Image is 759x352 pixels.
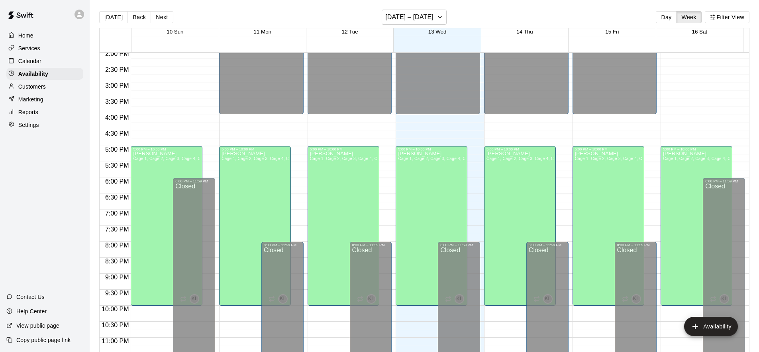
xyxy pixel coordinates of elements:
span: 10:30 PM [100,322,131,328]
p: View public page [16,322,59,330]
button: [DATE] – [DATE] [382,10,447,25]
a: Reports [6,106,83,118]
span: 7:30 PM [103,226,131,233]
span: 2:30 PM [103,66,131,73]
div: 5:00 PM – 10:00 PM [663,147,730,151]
a: Customers [6,81,83,93]
p: Help Center [16,307,47,315]
span: 3:00 PM [103,82,131,89]
p: Copy public page link [16,336,71,344]
div: 5:00 PM – 10:00 PM: Available [661,146,732,306]
p: Calendar [18,57,41,65]
div: 6:00 PM – 11:59 PM [175,179,213,183]
div: 5:00 PM – 10:00 PM [222,147,288,151]
span: 11:00 PM [100,338,131,344]
p: Availability [18,70,48,78]
span: 6:00 PM [103,178,131,185]
span: Cage 1, Cage 2, Cage 3, Cage 4, Cage 5, Cage 6, Pitching Mound 1, Fielding Area (50x28 feet) [398,156,579,161]
span: Cage 1, Cage 2, Cage 3, Cage 4, Cage 5, Cage 6, Pitching Mound 1, Fielding Area (50x28 feet) [133,156,314,161]
div: 5:00 PM – 10:00 PM: Available [396,146,467,306]
button: 11 Mon [254,29,271,35]
div: 5:00 PM – 10:00 PM: Available [484,146,556,306]
p: Reports [18,108,38,116]
a: Calendar [6,55,83,67]
div: 5:00 PM – 10:00 PM [398,147,465,151]
span: 7:00 PM [103,210,131,217]
p: Marketing [18,95,43,103]
div: 8:00 PM – 11:59 PM [617,243,655,247]
span: 4:00 PM [103,114,131,121]
h6: [DATE] – [DATE] [385,12,433,23]
div: 6:00 PM – 11:59 PM [705,179,743,183]
span: 5:30 PM [103,162,131,169]
button: Day [656,11,677,23]
button: Back [127,11,151,23]
span: 2:00 PM [103,50,131,57]
button: 10 Sun [167,29,183,35]
a: Services [6,42,83,54]
span: 4:30 PM [103,130,131,137]
p: Customers [18,83,46,91]
button: 14 Thu [516,29,533,35]
button: Next [151,11,173,23]
div: 5:00 PM – 10:00 PM [310,147,377,151]
span: 3:30 PM [103,98,131,105]
span: 9:30 PM [103,290,131,297]
p: Contact Us [16,293,45,301]
span: Cage 1, Cage 2, Cage 3, Cage 4, Cage 5, Cage 6, Pitching Mound 1, Fielding Area (50x28 feet) [575,156,756,161]
div: 8:00 PM – 11:59 PM [440,243,478,247]
div: 5:00 PM – 10:00 PM: Available [308,146,379,306]
button: add [684,317,738,336]
button: Filter View [705,11,749,23]
button: [DATE] [99,11,128,23]
div: 5:00 PM – 10:00 PM [486,147,553,151]
a: Marketing [6,93,83,105]
button: 15 Fri [605,29,619,35]
div: 8:00 PM – 11:59 PM [529,243,566,247]
span: 8:00 PM [103,242,131,249]
p: Services [18,44,40,52]
a: Settings [6,119,83,131]
a: Home [6,30,83,42]
div: 5:00 PM – 10:00 PM: Available [219,146,291,306]
button: Week [677,11,702,23]
button: 12 Tue [342,29,358,35]
div: 5:00 PM – 10:00 PM: Available [131,146,202,306]
p: Settings [18,121,39,129]
div: 5:00 PM – 10:00 PM: Available [573,146,644,306]
span: 5:00 PM [103,146,131,153]
p: Home [18,32,33,40]
div: 8:00 PM – 11:59 PM [352,243,390,247]
button: 16 Sat [692,29,708,35]
div: 5:00 PM – 10:00 PM [575,147,642,151]
span: Cage 1, Cage 2, Cage 3, Cage 4, Cage 5, Cage 6, Pitching Mound 1, Fielding Area (50x28 feet) [486,156,668,161]
a: Availability [6,68,83,80]
span: Cage 1, Cage 2, Cage 3, Cage 4, Cage 5, Cage 6, Pitching Mound 1, Fielding Area (50x28 feet) [310,156,491,161]
span: 8:30 PM [103,258,131,265]
span: 10:00 PM [100,306,131,312]
div: 8:00 PM – 11:59 PM [264,243,301,247]
span: Cage 1, Cage 2, Cage 3, Cage 4, Cage 5, Cage 6, Pitching Mound 1, Fielding Area (50x28 feet) [222,156,403,161]
span: 9:00 PM [103,274,131,281]
div: 5:00 PM – 10:00 PM [133,147,200,151]
span: 6:30 PM [103,194,131,201]
button: 13 Wed [428,29,447,35]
